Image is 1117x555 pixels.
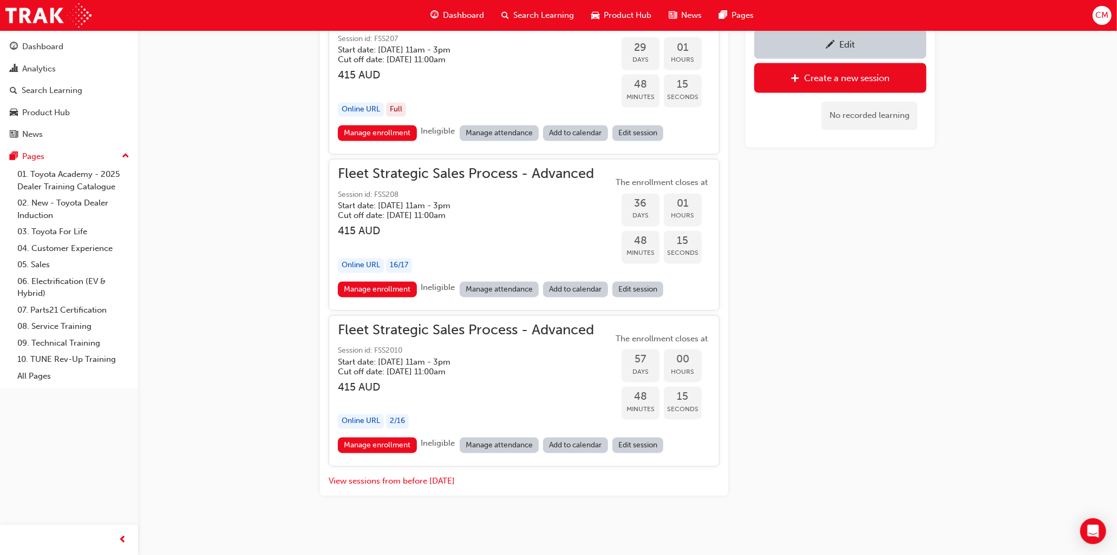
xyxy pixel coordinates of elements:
span: Session id: FSS2010 [338,345,594,358]
button: Pages [4,147,134,167]
span: Hours [664,210,702,222]
span: Session id: FSS208 [338,189,594,202]
span: Hours [664,366,702,379]
div: News [22,128,43,141]
a: Manage enrollment [338,125,417,141]
a: Manage enrollment [338,282,417,298]
a: pages-iconPages [710,4,762,27]
div: Online URL [338,259,384,273]
h3: 415 AUD [338,381,594,394]
h5: Start date: [DATE] 11am - 3pm [338,45,577,55]
span: Dashboard [443,9,484,22]
a: Add to calendar [543,282,608,298]
a: 09. Technical Training [13,335,134,352]
a: 07. Parts21 Certification [13,302,134,319]
a: Analytics [4,59,134,79]
span: search-icon [10,86,17,96]
a: 08. Service Training [13,318,134,335]
div: Product Hub [22,107,70,119]
span: chart-icon [10,64,18,74]
button: Fleet Strategic Sales Process - AdvancedSession id: FSS2010Start date: [DATE] 11am - 3pm Cut off ... [338,325,710,458]
span: Fleet Strategic Sales Process - Advanced [338,168,594,181]
span: Ineligible [421,127,455,136]
div: 16 / 17 [386,259,412,273]
button: DashboardAnalyticsSearch LearningProduct HubNews [4,35,134,147]
a: All Pages [13,368,134,385]
a: 02. New - Toyota Dealer Induction [13,195,134,223]
span: guage-icon [10,42,18,52]
span: 48 [622,235,659,248]
span: car-icon [10,108,18,118]
span: 48 [622,79,659,91]
div: Pages [22,150,44,163]
span: news-icon [10,130,18,140]
span: Seconds [664,404,702,416]
a: Add to calendar [543,125,608,141]
h5: Cut off date: [DATE] 11:00am [338,367,577,377]
a: Add to calendar [543,438,608,453]
span: Hours [664,54,702,67]
span: Minutes [622,91,659,104]
a: News [4,124,134,144]
a: 01. Toyota Academy - 2025 Dealer Training Catalogue [13,166,134,195]
span: prev-icon [119,533,127,547]
span: Days [622,54,659,67]
span: up-icon [122,149,129,163]
h5: Cut off date: [DATE] 11:00am [338,55,577,65]
a: Manage enrollment [338,438,417,453]
span: 01 [664,42,702,54]
h3: 415 AUD [338,225,594,237]
button: CM [1093,6,1112,25]
span: 48 [622,391,659,404]
div: 2 / 16 [386,414,409,429]
span: 57 [622,354,659,366]
div: Search Learning [22,84,82,97]
a: 04. Customer Experience [13,240,134,257]
button: Fleet Strategic Sales Process - AdvancedSession id: FSS208Start date: [DATE] 11am - 3pm Cut off d... [338,168,710,301]
span: The enrollment closes at [613,333,710,346]
div: Edit [839,39,855,50]
span: 15 [664,235,702,248]
span: 15 [664,79,702,91]
a: Manage attendance [460,438,539,453]
div: Full [386,103,406,117]
a: Edit session [612,438,664,453]
button: Fleet Strategic Sales Process - AdvancedSession id: FSS207Start date: [DATE] 11am - 3pm Cut off d... [338,12,710,146]
a: Manage attendance [460,282,539,298]
a: Create a new session [754,63,926,93]
span: 01 [664,198,702,210]
a: Edit session [612,282,664,298]
div: Online URL [338,103,384,117]
a: 03. Toyota For Life [13,223,134,240]
span: Minutes [622,404,659,416]
a: search-iconSearch Learning [493,4,583,27]
h3: 415 AUD [338,69,594,82]
span: Pages [731,9,754,22]
span: Product Hub [604,9,651,22]
a: Edit [754,29,926,59]
a: 10. TUNE Rev-Up Training [13,351,134,368]
span: Days [622,210,659,222]
span: The enrollment closes at [613,177,710,189]
span: News [681,9,702,22]
span: pages-icon [719,9,727,22]
div: No recorded learning [821,102,918,130]
a: Manage attendance [460,125,539,141]
a: Edit session [612,125,664,141]
span: Fleet Strategic Sales Process - Advanced [338,325,594,337]
span: 00 [664,354,702,366]
div: Create a new session [805,73,890,84]
span: news-icon [669,9,677,22]
a: Dashboard [4,37,134,57]
span: CM [1095,9,1108,22]
a: news-iconNews [660,4,710,27]
span: car-icon [591,9,599,22]
a: Search Learning [4,81,134,101]
span: Ineligible [421,283,455,293]
span: Session id: FSS207 [338,33,594,45]
span: search-icon [501,9,509,22]
span: Search Learning [513,9,574,22]
span: pages-icon [10,152,18,162]
span: pencil-icon [826,40,835,51]
a: 06. Electrification (EV & Hybrid) [13,273,134,302]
